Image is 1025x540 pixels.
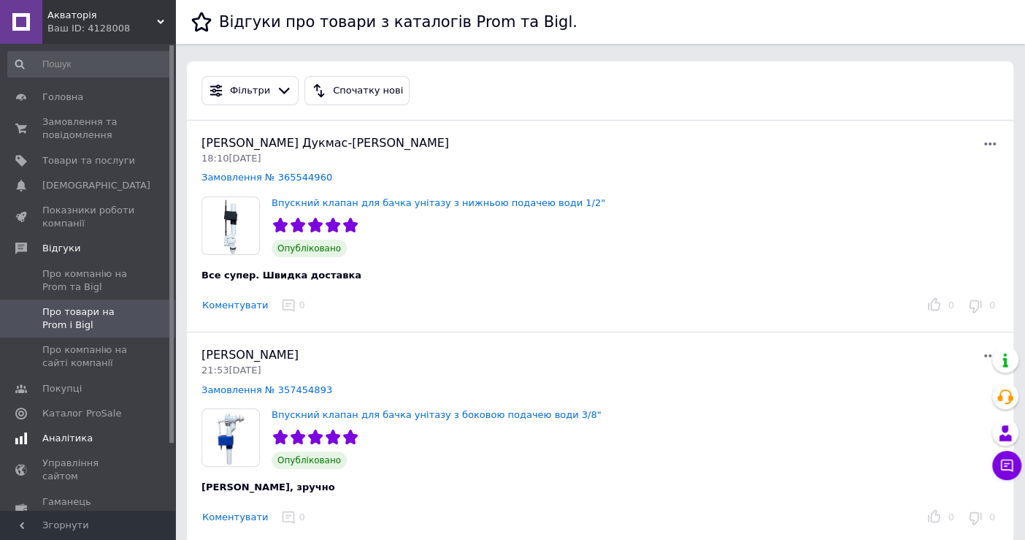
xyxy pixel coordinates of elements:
input: Пошук [7,51,172,77]
span: Каталог ProSale [42,407,121,420]
span: [PERSON_NAME], зручно [201,482,335,493]
span: Показники роботи компанії [42,204,135,230]
h1: Відгуки про товари з каталогів Prom та Bigl. [219,13,577,31]
a: Замовлення № 365544960 [201,172,332,183]
div: Спочатку нові [330,83,406,99]
div: Ваш ID: 4128008 [47,22,175,35]
a: Впускний клапан для бачка унітазу з нижньою подачею води 1/2" [272,197,605,208]
span: Відгуки [42,242,80,255]
span: Про товари на Prom і Bigl [42,305,135,332]
span: 21:53[DATE] [201,365,261,376]
span: Аналітика [42,432,93,445]
span: Опубліковано [272,452,347,469]
span: Акваторія [47,9,157,22]
span: Товари та послуги [42,154,135,167]
div: Фільтри [227,83,273,99]
span: Все супер. Швидка доставка [201,270,361,281]
button: Спочатку нові [304,76,410,105]
button: Коментувати [201,298,269,313]
span: Про компанію на сайті компанії [42,343,135,370]
span: 18:10[DATE] [201,153,261,164]
button: Фільтри [201,76,299,105]
span: Про компанію на Prom та Bigl [42,267,135,294]
span: Гаманець компанії [42,495,135,522]
img: Впускний клапан для бачка унітазу з боковою подачею води 3/8" [202,409,259,466]
span: Покупці [42,382,82,395]
span: Опубліковано [272,240,347,257]
a: Впускний клапан для бачка унітазу з боковою подачею води 3/8" [272,409,602,420]
span: Замовлення та повідомлення [42,115,135,142]
button: Коментувати [201,510,269,525]
span: [PERSON_NAME] Дукмас-[PERSON_NAME] [201,136,449,150]
button: Чат з покупцем [992,451,1021,480]
img: Впускний клапан для бачка унітазу з нижньою подачею води 1/2" [202,197,259,254]
span: Головна [42,91,83,104]
span: [PERSON_NAME] [201,348,299,362]
a: Замовлення № 357454893 [201,384,332,395]
span: [DEMOGRAPHIC_DATA] [42,179,150,192]
span: Управління сайтом [42,457,135,483]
